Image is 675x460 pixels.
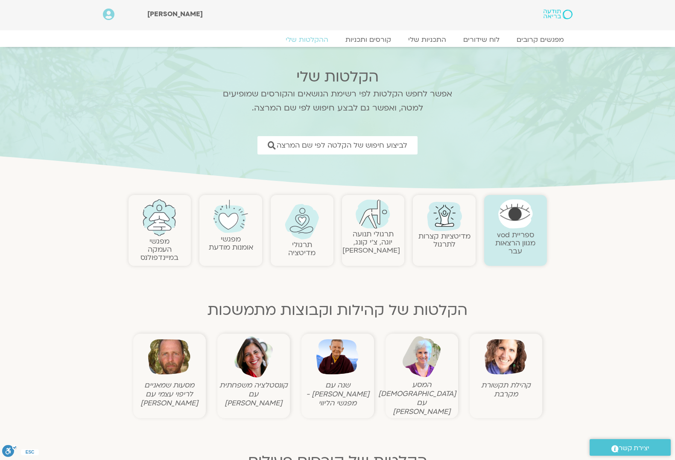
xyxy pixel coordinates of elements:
[388,380,456,416] figcaption: המסע [DEMOGRAPHIC_DATA] עם [PERSON_NAME]
[211,87,463,115] p: אפשר לחפש הקלטות לפי רשימת הנושאים והקורסים שמופיעים למטה, ואפשר גם לבצע חיפוש לפי שם המרצה.
[209,234,253,252] a: מפגשיאומנות מודעת
[277,141,407,149] span: לביצוע חיפוש של הקלטה לפי שם המרצה
[590,439,671,456] a: יצירת קשר
[472,381,540,399] figcaption: קהילת תקשורת מקרבת
[304,381,372,408] figcaption: שנה עם [PERSON_NAME] - מפגשי הליווי
[257,136,418,154] a: לביצוע חיפוש של הקלטה לפי שם המרצה
[400,35,455,44] a: התכניות שלי
[211,68,463,85] h2: הקלטות שלי
[147,9,203,19] span: [PERSON_NAME]
[140,236,178,262] a: מפגשיהעמקה במיינדפולנס
[508,35,573,44] a: מפגשים קרובים
[337,35,400,44] a: קורסים ותכניות
[288,240,316,258] a: תרגולימדיטציה
[495,230,535,256] a: ספריית vodמגוון הרצאות עבר
[619,443,649,454] span: יצירת קשר
[455,35,508,44] a: לוח שידורים
[219,381,288,408] figcaption: קונסטלציה משפחתית עם [PERSON_NAME]
[418,231,470,249] a: מדיטציות קצרות לתרגול
[135,381,204,408] figcaption: מסעות שמאניים לריפוי עצמי עם [PERSON_NAME]
[342,229,400,255] a: תרגולי תנועהיוגה, צ׳י קונג, [PERSON_NAME]
[129,302,547,319] h2: הקלטות של קהילות וקבוצות מתמשכות
[103,35,573,44] nav: Menu
[277,35,337,44] a: ההקלטות שלי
